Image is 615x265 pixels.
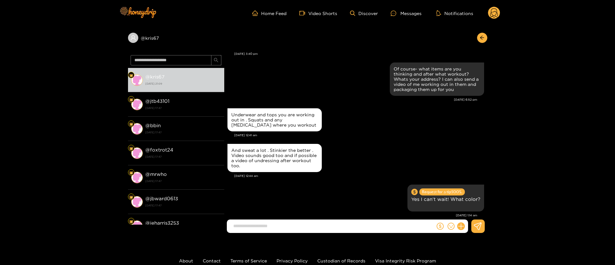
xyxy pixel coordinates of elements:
img: conversation [131,99,143,110]
span: arrow-left [480,35,484,41]
strong: [DATE] 17:47 [145,154,221,160]
img: conversation [131,74,143,86]
span: video-camera [299,10,308,16]
div: Aug. 5, 1:14 am [407,185,484,211]
a: Contact [203,258,221,263]
img: conversation [131,220,143,232]
a: Home Feed [252,10,286,16]
span: smile [448,223,455,230]
a: About [179,258,193,263]
span: dollar [437,223,444,230]
strong: [DATE] 17:47 [145,203,221,208]
span: Request for a tip 500 $. [419,188,465,195]
strong: [DATE] 17:47 [145,105,221,111]
button: search [211,55,221,65]
div: [DATE] 12:44 am [234,174,484,178]
a: Discover [350,11,378,16]
button: arrow-left [477,33,487,43]
a: Video Shorts [299,10,337,16]
button: dollar [435,221,445,231]
img: conversation [131,172,143,183]
div: Aug. 4, 6:52 pm [390,62,484,96]
strong: [DATE] 21:09 [145,81,221,87]
strong: @ foxtrot24 [145,147,173,153]
div: [DATE] 6:52 pm [227,97,477,102]
div: [DATE] 1:14 am [227,213,477,218]
img: Fan Level [129,171,133,175]
strong: @ kris67 [145,74,165,79]
div: [DATE] 12:41 am [234,133,484,137]
strong: @ bbin [145,123,161,128]
div: Underwear and tops you are working out in . Squats and any [MEDICAL_DATA] where you workout [231,112,318,128]
img: Fan Level [129,98,133,102]
strong: [DATE] 17:47 [145,178,221,184]
a: Privacy Policy [277,258,308,263]
span: home [252,10,261,16]
div: Of course- what items are you thinking and after what workout? Whats your address? I can also sen... [394,66,480,92]
img: Fan Level [129,195,133,199]
span: search [214,58,218,63]
strong: @ mrwho [145,171,167,177]
a: Terms of Service [230,258,267,263]
img: Fan Level [129,73,133,77]
strong: @ jtb43101 [145,98,169,104]
div: Aug. 5, 12:44 am [227,144,322,172]
img: Fan Level [129,146,133,150]
img: conversation [131,123,143,135]
span: user [130,35,136,41]
strong: @ jeharris3253 [145,220,179,226]
span: dollar-circle [411,189,418,195]
img: Fan Level [129,219,133,223]
div: Aug. 5, 12:41 am [227,108,322,131]
button: Notifications [434,10,475,16]
div: Messages [391,10,422,17]
a: Visa Integrity Risk Program [375,258,436,263]
p: Yes I can’t wait! What color? [411,195,480,203]
strong: @ jbward0613 [145,196,178,201]
img: conversation [131,196,143,208]
div: [DATE] 3:40 pm [234,52,484,56]
img: conversation [131,147,143,159]
div: @kris67 [128,33,224,43]
a: Custodian of Records [317,258,365,263]
div: And sweat a lot . Stinkier the better . Video sounds good too and if possible a video of undressi... [231,148,318,168]
img: Fan Level [129,122,133,126]
strong: [DATE] 17:47 [145,129,221,135]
